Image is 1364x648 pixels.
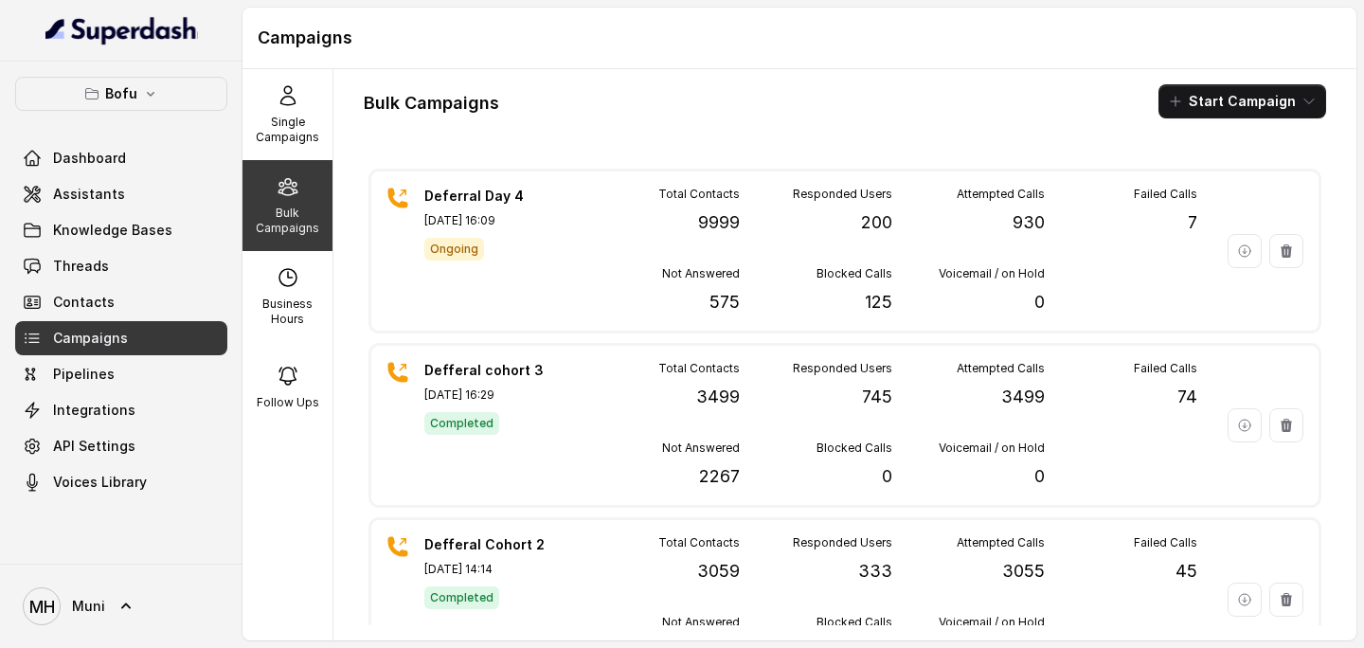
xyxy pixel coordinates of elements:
[53,365,115,384] span: Pipelines
[1034,463,1045,490] p: 0
[53,401,135,420] span: Integrations
[658,535,740,550] p: Total Contacts
[53,257,109,276] span: Threads
[793,187,892,202] p: Responded Users
[15,321,227,355] a: Campaigns
[1002,558,1045,585] p: 3055
[15,393,227,427] a: Integrations
[364,88,499,118] h1: Bulk Campaigns
[53,185,125,204] span: Assistants
[1176,558,1197,585] p: 45
[882,463,892,490] p: 0
[424,562,557,577] p: [DATE] 14:14
[957,361,1045,376] p: Attempted Calls
[658,187,740,202] p: Total Contacts
[29,597,55,617] text: MH
[1134,535,1197,550] p: Failed Calls
[658,361,740,376] p: Total Contacts
[15,177,227,211] a: Assistants
[1013,209,1045,236] p: 930
[15,249,227,283] a: Threads
[793,535,892,550] p: Responded Users
[45,15,198,45] img: light.svg
[15,465,227,499] a: Voices Library
[53,329,128,348] span: Campaigns
[662,441,740,456] p: Not Answered
[1188,209,1197,236] p: 7
[53,473,147,492] span: Voices Library
[1134,361,1197,376] p: Failed Calls
[53,149,126,168] span: Dashboard
[15,357,227,391] a: Pipelines
[424,412,499,435] span: Completed
[861,209,892,236] p: 200
[697,558,740,585] p: 3059
[15,213,227,247] a: Knowledge Bases
[793,361,892,376] p: Responded Users
[250,115,325,145] p: Single Campaigns
[53,293,115,312] span: Contacts
[15,141,227,175] a: Dashboard
[817,615,892,630] p: Blocked Calls
[15,285,227,319] a: Contacts
[1001,384,1045,410] p: 3499
[424,238,484,261] span: Ongoing
[105,82,137,105] p: Bofu
[15,429,227,463] a: API Settings
[424,586,499,609] span: Completed
[424,387,557,403] p: [DATE] 16:29
[250,297,325,327] p: Business Hours
[957,535,1045,550] p: Attempted Calls
[258,23,1341,53] h1: Campaigns
[1034,289,1045,315] p: 0
[424,535,557,554] p: Defferal Cohort 2
[424,187,557,206] p: Deferral Day 4
[53,221,172,240] span: Knowledge Bases
[696,384,740,410] p: 3499
[957,187,1045,202] p: Attempted Calls
[1177,384,1197,410] p: 74
[862,384,892,410] p: 745
[865,289,892,315] p: 125
[662,266,740,281] p: Not Answered
[1134,187,1197,202] p: Failed Calls
[939,615,1045,630] p: Voicemail / on Hold
[699,463,740,490] p: 2267
[424,213,557,228] p: [DATE] 16:09
[15,77,227,111] button: Bofu
[709,289,740,315] p: 575
[424,361,557,380] p: Defferal cohort 3
[698,209,740,236] p: 9999
[257,395,319,410] p: Follow Ups
[1158,84,1326,118] button: Start Campaign
[817,266,892,281] p: Blocked Calls
[939,266,1045,281] p: Voicemail / on Hold
[858,558,892,585] p: 333
[939,441,1045,456] p: Voicemail / on Hold
[250,206,325,236] p: Bulk Campaigns
[53,437,135,456] span: API Settings
[72,597,105,616] span: Muni
[15,580,227,633] a: Muni
[817,441,892,456] p: Blocked Calls
[662,615,740,630] p: Not Answered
